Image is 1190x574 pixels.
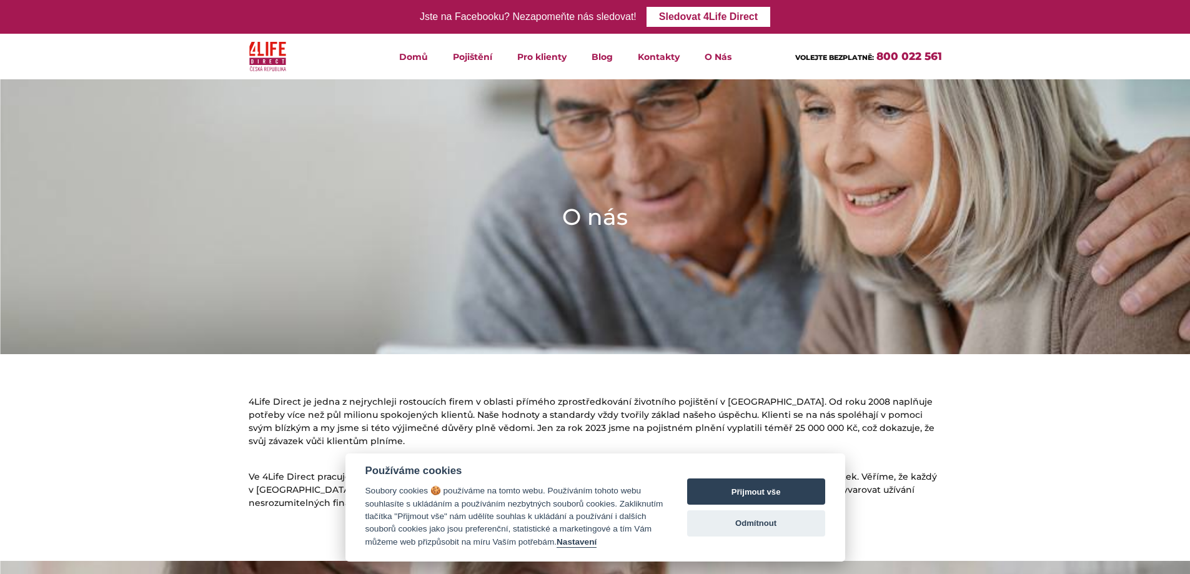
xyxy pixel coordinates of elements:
div: Používáme cookies [365,465,663,477]
a: Sledovat 4Life Direct [647,7,770,27]
a: Domů [387,34,440,79]
div: Soubory cookies 🍪 používáme na tomto webu. Používáním tohoto webu souhlasíte s ukládáním a použív... [365,485,663,548]
p: 4Life Direct je jedna z nejrychleji rostoucích firem v oblasti přímého zprostředkování životního ... [249,395,942,448]
a: Blog [579,34,625,79]
h1: O nás [562,201,628,232]
span: VOLEJTE BEZPLATNĚ: [795,53,874,62]
a: 800 022 561 [876,50,942,62]
p: Ve 4Life Direct pracujeme s klienty na přímo, což nám umožňuje zachovávat maximální jednoduchost ... [249,470,942,510]
button: Nastavení [557,537,597,548]
img: 4Life Direct Česká republika logo [249,39,287,74]
button: Odmítnout [687,510,825,537]
button: Přijmout vše [687,478,825,505]
a: Kontakty [625,34,692,79]
div: Jste na Facebooku? Nezapomeňte nás sledovat! [420,8,637,26]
